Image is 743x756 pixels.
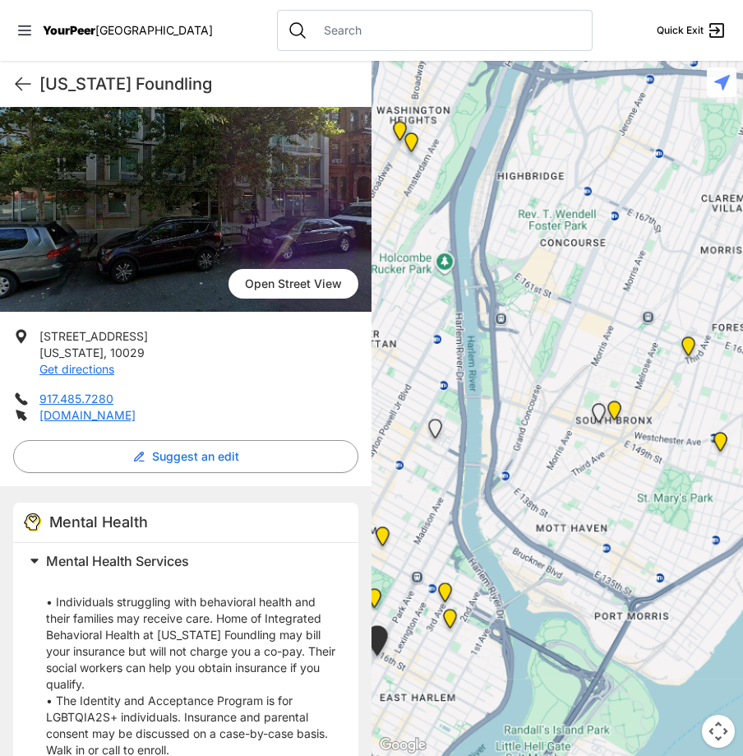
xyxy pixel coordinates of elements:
[39,362,114,376] a: Get directions
[702,715,735,748] button: Map camera controls
[110,346,145,359] span: 10029
[710,432,731,458] div: Ramón Vélez Health Care Center
[39,408,136,422] a: [DOMAIN_NAME]
[314,22,582,39] input: Search
[604,401,625,427] div: The Bronx
[425,419,445,445] div: Upper West Side, Closed
[678,336,699,363] div: Bronx
[363,625,391,662] div: Home of Integrated Behavioral Health
[39,72,358,95] h1: [US_STATE] Foundling
[39,392,113,406] a: 917.485.7280
[46,553,189,569] span: Mental Health Services
[39,329,148,343] span: [STREET_ADDRESS]
[13,440,358,473] button: Suggest an edit
[43,23,95,37] span: YourPeer
[376,735,430,756] img: Google
[372,526,393,553] div: WeWork Coworking Space
[401,132,422,159] div: Harlem
[152,448,239,465] span: Suggest an edit
[435,582,455,609] div: Harlem Vets Center
[43,26,213,35] a: YourPeer[GEOGRAPHIC_DATA]
[228,269,358,299] span: Open Street View
[104,346,107,359] span: ,
[657,24,704,37] span: Quick Exit
[39,346,104,359] span: [US_STATE]
[588,403,609,429] div: Sunrise DYCD Youth Drop-in Center - Closed
[376,735,430,756] a: Open this area in Google Maps (opens a new window)
[657,21,727,40] a: Quick Exit
[49,513,148,531] span: Mental Health
[390,121,410,147] div: The Malcolm X and Dr. Betty Shabazz Memorial and Educational Center
[95,23,213,37] span: [GEOGRAPHIC_DATA]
